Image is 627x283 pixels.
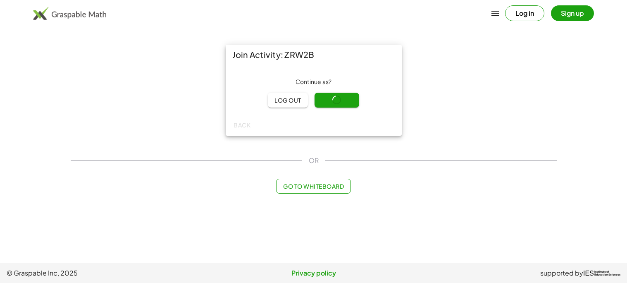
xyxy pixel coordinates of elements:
[309,156,319,165] span: OR
[276,179,351,194] button: Go to Whiteboard
[583,269,594,277] span: IES
[211,268,416,278] a: Privacy policy
[226,45,402,65] div: Join Activity: ZRW2B
[283,182,344,190] span: Go to Whiteboard
[505,5,544,21] button: Log in
[274,96,301,104] span: Log out
[551,5,594,21] button: Sign up
[540,268,583,278] span: supported by
[594,271,620,276] span: Institute of Education Sciences
[583,268,620,278] a: IESInstitute ofEducation Sciences
[232,78,395,86] div: Continue as ?
[7,268,211,278] span: © Graspable Inc, 2025
[268,93,308,108] button: Log out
